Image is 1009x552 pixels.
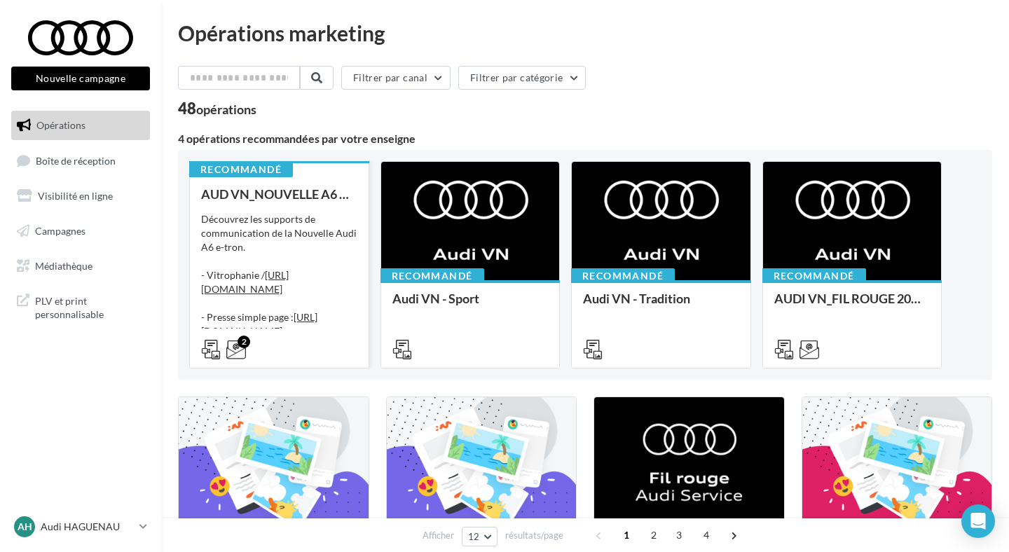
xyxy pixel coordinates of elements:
p: Audi HAGUENAU [41,520,134,534]
span: Campagnes [35,225,85,237]
span: résultats/page [505,529,563,542]
div: Recommandé [189,162,293,177]
div: 2 [238,336,250,348]
span: 1 [615,524,638,546]
span: Boîte de réception [36,154,116,166]
div: opérations [196,103,256,116]
div: Open Intercom Messenger [961,504,995,538]
a: Campagnes [8,216,153,246]
div: Recommandé [380,268,484,284]
div: Audi VN - Tradition [583,291,739,319]
div: 4 opérations recommandées par votre enseigne [178,133,992,144]
div: 48 [178,101,256,116]
span: AH [18,520,32,534]
div: Audi VN - Sport [392,291,549,319]
span: Médiathèque [35,259,92,271]
a: AH Audi HAGUENAU [11,513,150,540]
a: Visibilité en ligne [8,181,153,211]
span: Visibilité en ligne [38,190,113,202]
button: Filtrer par canal [341,66,451,90]
button: Filtrer par catégorie [458,66,586,90]
span: 2 [643,524,665,546]
div: Découvrez les supports de communication de la Nouvelle Audi A6 e-tron. - Vitrophanie / - Presse s... [201,212,357,352]
span: Opérations [36,119,85,131]
div: AUD VN_NOUVELLE A6 e-tron [201,187,357,201]
a: Boîte de réception [8,146,153,176]
a: Opérations [8,111,153,140]
a: Médiathèque [8,251,153,281]
div: Recommandé [571,268,675,284]
div: Recommandé [762,268,866,284]
span: Afficher [423,529,454,542]
span: 3 [668,524,690,546]
span: PLV et print personnalisable [35,291,144,322]
div: AUDI VN_FIL ROUGE 2025 - A1, Q2, Q3, Q5 et Q4 e-tron [774,291,931,319]
span: 12 [468,531,480,542]
button: Nouvelle campagne [11,67,150,90]
span: 4 [695,524,718,546]
button: 12 [462,527,497,546]
div: Opérations marketing [178,22,992,43]
a: PLV et print personnalisable [8,286,153,327]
